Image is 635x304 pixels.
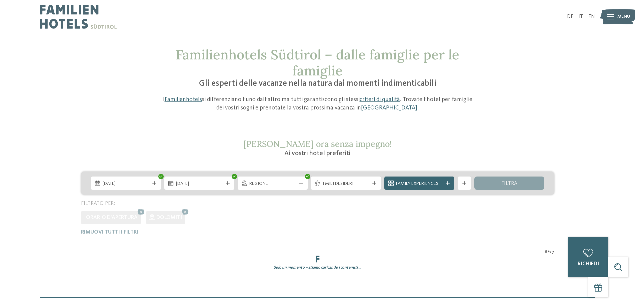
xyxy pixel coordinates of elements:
span: Familienhotels Südtirol – dalle famiglie per le famiglie [176,46,459,79]
p: I si differenziano l’uno dall’altro ma tutti garantiscono gli stessi . Trovate l’hotel per famigl... [159,95,476,112]
span: richiedi [578,261,599,267]
span: Family Experiences [396,181,443,187]
span: Ai vostri hotel preferiti [284,150,351,157]
span: Gli esperti delle vacanze nella natura dai momenti indimenticabili [199,79,436,88]
span: 27 [549,249,554,256]
a: richiedi [568,237,608,277]
div: Solo un momento – stiamo caricando i contenuti … [76,265,559,271]
span: / [547,249,549,256]
a: criteri di qualità [360,96,400,102]
span: [DATE] [103,181,149,187]
span: [PERSON_NAME] ora senza impegno! [243,138,392,149]
span: Regione [249,181,296,187]
span: I miei desideri [323,181,369,187]
a: DE [567,14,573,19]
span: Menu [617,13,630,20]
a: IT [578,14,583,19]
a: Familienhotels [165,96,202,102]
span: 8 [545,249,547,256]
span: [DATE] [176,181,223,187]
a: [GEOGRAPHIC_DATA] [361,105,417,111]
a: EN [588,14,595,19]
